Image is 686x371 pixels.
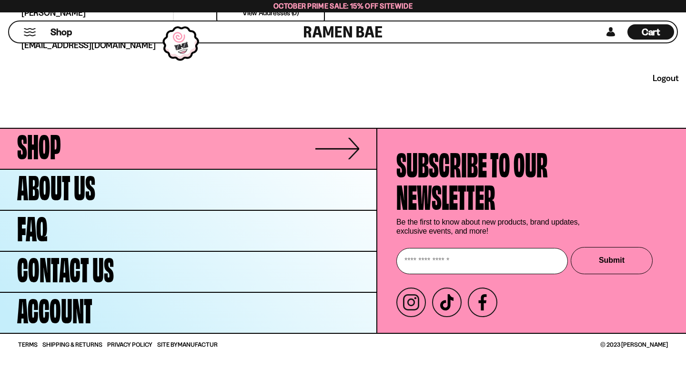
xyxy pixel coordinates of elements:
h4: Subscribe to our newsletter [396,146,548,211]
span: Account [17,292,92,324]
button: Mobile Menu Trigger [23,28,36,36]
a: Manufactur [178,340,218,348]
a: Privacy Policy [107,341,152,348]
span: Contact Us [17,251,114,283]
input: Enter your email [396,248,568,274]
p: Be the first to know about new products, brand updates, exclusive events, and more! [396,217,587,236]
span: Shop [17,128,61,160]
span: October Prime Sale: 15% off Sitewide [273,1,413,10]
span: About Us [17,169,95,201]
a: Terms [18,341,38,348]
a: logout [653,73,679,83]
div: Cart [627,21,674,42]
a: Shop [50,24,72,40]
span: FAQ [17,210,48,242]
button: Submit [571,247,653,274]
a: Shipping & Returns [42,341,102,348]
span: © 2023 [PERSON_NAME] [600,341,668,348]
span: Shop [50,26,72,39]
span: Cart [642,26,660,38]
span: Site By [157,341,218,348]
